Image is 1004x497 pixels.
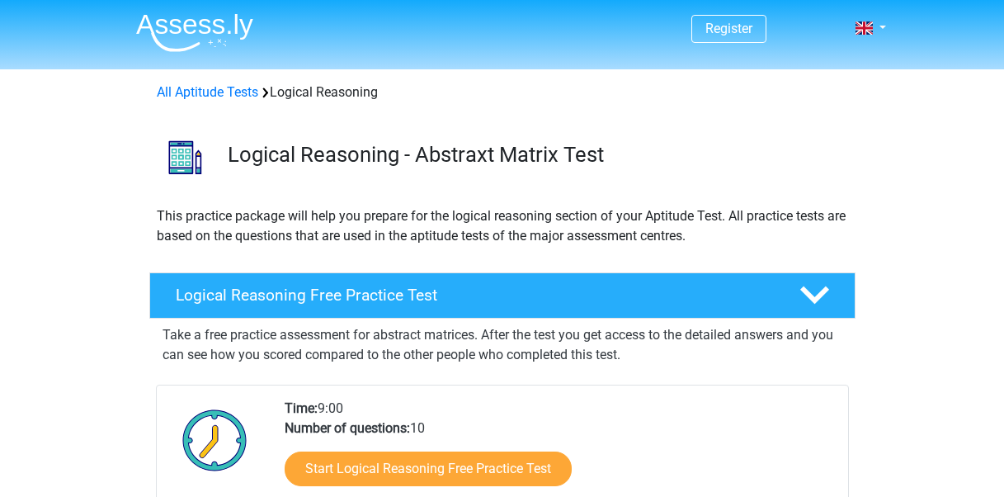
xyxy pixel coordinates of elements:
[285,400,318,416] b: Time:
[150,122,220,192] img: logical reasoning
[136,13,253,52] img: Assessly
[163,325,842,365] p: Take a free practice assessment for abstract matrices. After the test you get access to the detai...
[705,21,752,36] a: Register
[143,272,862,319] a: Logical Reasoning Free Practice Test
[285,452,572,486] a: Start Logical Reasoning Free Practice Test
[150,83,855,102] div: Logical Reasoning
[157,84,258,100] a: All Aptitude Tests
[173,399,257,481] img: Clock
[285,420,410,436] b: Number of questions:
[157,206,848,246] p: This practice package will help you prepare for the logical reasoning section of your Aptitude Te...
[228,142,842,168] h3: Logical Reasoning - Abstraxt Matrix Test
[176,286,773,305] h4: Logical Reasoning Free Practice Test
